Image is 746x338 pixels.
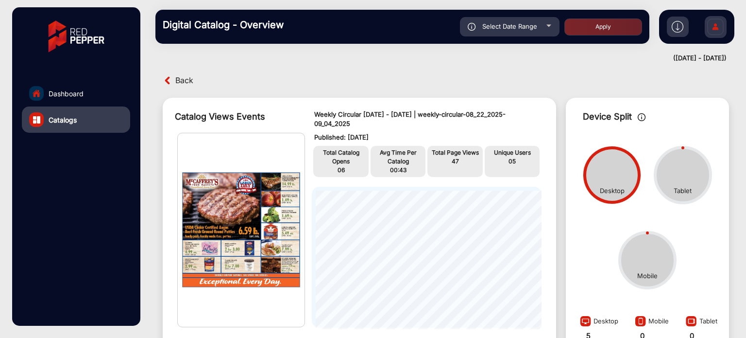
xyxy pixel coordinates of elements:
[314,133,540,142] p: Published: [DATE]
[373,148,424,166] p: Avg Time Per Catalog
[49,89,84,99] span: Dashboard
[683,315,699,331] img: image
[632,313,669,331] div: Mobile
[338,166,345,174] span: 06
[33,116,40,124] img: catalog
[674,186,692,196] div: Tablet
[163,75,173,86] img: back arrow
[705,11,726,45] img: Sign%20Up.svg
[314,110,540,129] p: Weekly Circular [DATE] - [DATE] | weekly-circular-08_22_2025-09_04_2025
[430,148,480,157] p: Total Page Views
[49,115,77,125] span: Catalogs
[564,18,642,36] button: Apply
[390,166,407,174] span: 00:43
[632,315,648,331] img: image
[178,133,305,327] img: img
[583,111,632,122] span: Device Split
[487,148,538,157] p: Unique Users
[22,80,130,107] a: Dashboard
[175,110,295,123] div: Catalog Views Events
[509,158,516,165] span: 05
[175,73,193,88] span: Back
[600,186,625,196] div: Desktop
[163,19,299,31] h3: Digital Catalog - Overview
[683,313,717,331] div: Tablet
[452,158,459,165] span: 47
[577,313,618,331] div: Desktop
[468,23,476,31] img: icon
[482,22,537,30] span: Select Date Range
[638,113,646,121] img: icon
[637,271,658,281] div: Mobile
[316,148,366,166] p: Total Catalog Opens
[32,89,41,98] img: home
[22,107,130,133] a: Catalogs
[672,21,683,33] img: h2download.svg
[577,315,593,331] img: image
[146,53,727,63] div: ([DATE] - [DATE])
[41,12,111,61] img: vmg-logo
